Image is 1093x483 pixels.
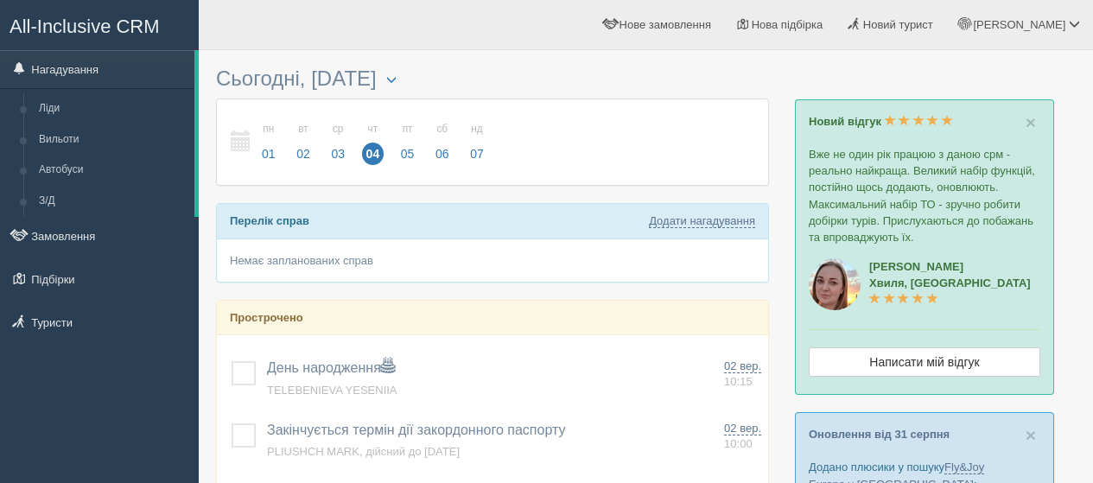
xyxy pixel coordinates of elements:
a: 02 вер. 10:15 [724,359,761,391]
a: сб 06 [426,112,459,172]
span: 01 [257,143,280,165]
button: Close [1026,113,1036,131]
a: Додати нагадування [649,214,755,228]
a: З/Д [31,186,194,217]
a: 02 вер. 10:00 [724,421,761,453]
a: Закінчується термін дії закордонного паспорту [267,423,565,437]
a: Новий відгук [809,115,953,128]
small: пт [397,122,419,137]
span: All-Inclusive CRM [10,16,160,37]
a: PLIUSHCH MARK, дійсний до [DATE] [267,445,460,458]
span: 10:15 [724,375,753,388]
small: ср [327,122,349,137]
span: Новий турист [863,18,933,31]
span: 07 [466,143,488,165]
small: сб [431,122,454,137]
a: TELEBENIEVA YESENIIA [267,384,397,397]
span: Нове замовлення [620,18,711,31]
span: 04 [362,143,384,165]
a: вт 02 [287,112,320,172]
button: Close [1026,426,1036,444]
span: 02 [292,143,315,165]
span: × [1026,425,1036,445]
span: 03 [327,143,349,165]
span: 10:00 [724,437,753,450]
a: Написати мій відгук [809,347,1040,377]
h3: Сьогодні, [DATE] [216,67,769,90]
p: Вже не один рік працюю з даною срм - реально найкраща. Великий набір функцій, постійно щось додаю... [809,146,1040,245]
span: 02 вер. [724,359,761,373]
a: нд 07 [461,112,489,172]
span: 02 вер. [724,422,761,435]
a: Оновлення від 31 серпня [809,428,950,441]
span: 06 [431,143,454,165]
a: ср 03 [321,112,354,172]
b: Прострочено [230,311,303,324]
a: Вильоти [31,124,194,156]
a: [PERSON_NAME]Хвиля, [GEOGRAPHIC_DATA] [869,260,1031,306]
small: нд [466,122,488,137]
a: All-Inclusive CRM [1,1,198,48]
a: чт 04 [357,112,390,172]
span: × [1026,112,1036,132]
div: Немає запланованих справ [217,239,768,282]
a: Ліди [31,93,194,124]
small: вт [292,122,315,137]
span: Нова підбірка [752,18,823,31]
a: пн 01 [252,112,285,172]
a: Автобуси [31,155,194,186]
b: Перелік справ [230,214,309,227]
a: День народження [267,360,395,375]
small: пн [257,122,280,137]
a: пт 05 [391,112,424,172]
small: чт [362,122,384,137]
span: [PERSON_NAME] [973,18,1065,31]
span: 05 [397,143,419,165]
